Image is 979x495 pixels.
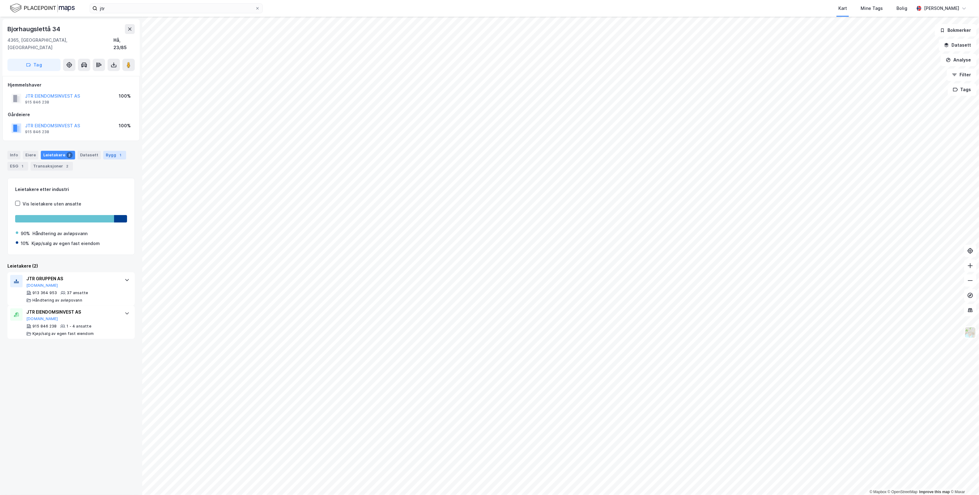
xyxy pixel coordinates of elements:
[67,290,88,295] div: 37 ansatte
[113,36,135,51] div: Hå, 23/85
[7,151,20,159] div: Info
[41,151,75,159] div: Leietakere
[948,465,979,495] iframe: Chat Widget
[7,59,61,71] button: Tag
[78,151,101,159] div: Datasett
[7,262,135,270] div: Leietakere (2)
[26,316,58,321] button: [DOMAIN_NAME]
[964,327,976,338] img: Z
[838,5,847,12] div: Kart
[119,122,131,129] div: 100%
[7,162,28,171] div: ESG
[31,162,73,171] div: Transaksjoner
[935,24,977,36] button: Bokmerker
[32,324,57,329] div: 915 846 238
[924,5,959,12] div: [PERSON_NAME]
[32,230,87,237] div: Håndtering av avløpsvann
[66,324,92,329] div: 1 - 4 ansatte
[25,129,49,134] div: 915 846 238
[66,152,73,158] div: 2
[103,151,126,159] div: Bygg
[21,230,30,237] div: 90%
[26,308,118,316] div: JTR EIENDOMSINVEST AS
[870,490,887,494] a: Mapbox
[7,36,113,51] div: 4365, [GEOGRAPHIC_DATA], [GEOGRAPHIC_DATA]
[15,186,127,193] div: Leietakere etter industri
[948,465,979,495] div: Kontrollprogram for chat
[97,4,255,13] input: Søk på adresse, matrikkel, gårdeiere, leietakere eller personer
[939,39,977,51] button: Datasett
[32,331,94,336] div: Kjøp/salg av egen fast eiendom
[25,100,49,105] div: 915 846 238
[117,152,124,158] div: 1
[941,54,977,66] button: Analyse
[64,163,70,169] div: 2
[896,5,907,12] div: Bolig
[26,283,58,288] button: [DOMAIN_NAME]
[8,111,134,118] div: Gårdeiere
[888,490,918,494] a: OpenStreetMap
[23,200,81,208] div: Vis leietakere uten ansatte
[23,151,38,159] div: Eiere
[26,275,118,282] div: JTR GRUPPEN AS
[119,92,131,100] div: 100%
[32,298,82,303] div: Håndtering av avløpsvann
[8,81,134,89] div: Hjemmelshaver
[947,69,977,81] button: Filter
[10,3,75,14] img: logo.f888ab2527a4732fd821a326f86c7f29.svg
[32,290,57,295] div: 913 364 953
[919,490,950,494] a: Improve this map
[32,240,100,247] div: Kjøp/salg av egen fast eiendom
[19,163,26,169] div: 1
[861,5,883,12] div: Mine Tags
[948,83,977,96] button: Tags
[7,24,62,34] div: Bjorhaugslettå 34
[21,240,29,247] div: 10%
